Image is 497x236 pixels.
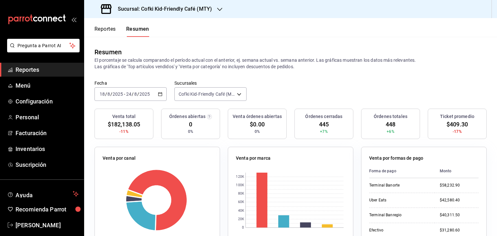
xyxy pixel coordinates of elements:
[233,113,282,120] h3: Venta órdenes abiertas
[94,26,149,37] div: navigation tabs
[71,17,76,22] button: open_drawer_menu
[108,120,140,129] span: $182,138.05
[132,91,134,97] span: /
[453,129,462,134] span: -17%
[179,91,235,97] span: Cofki Kid-Friendly Café (MTY)
[16,221,79,230] span: [PERSON_NAME]
[320,129,327,134] span: +7%
[124,91,125,97] span: -
[16,145,79,153] span: Inventarios
[126,26,149,37] button: Resumen
[105,91,107,97] span: /
[16,129,79,137] span: Facturación
[236,184,244,187] text: 100K
[188,129,193,134] span: 0%
[103,155,136,162] p: Venta por canal
[305,113,342,120] h3: Órdenes cerradas
[435,164,479,178] th: Monto
[319,120,329,129] span: 445
[139,91,150,97] input: ----
[369,155,423,162] p: Venta por formas de pago
[137,91,139,97] span: /
[94,81,167,85] label: Fecha
[440,183,479,188] div: $58,232.90
[236,175,244,179] text: 120K
[440,113,474,120] h3: Ticket promedio
[369,212,429,218] div: Terminal Banregio
[238,200,244,204] text: 60K
[374,113,407,120] h3: Órdenes totales
[119,129,128,134] span: -11%
[7,39,80,52] button: Pregunta a Parrot AI
[440,198,479,203] div: $42,580.40
[17,42,70,49] span: Pregunta a Parrot AI
[107,91,110,97] input: --
[112,113,136,120] h3: Venta total
[16,113,79,122] span: Personal
[16,97,79,106] span: Configuración
[16,65,79,74] span: Reportes
[174,81,247,85] label: Sucursales
[16,81,79,90] span: Menú
[113,5,212,13] h3: Sucursal: Cofki Kid-Friendly Café (MTY)
[134,91,137,97] input: --
[94,57,487,70] p: El porcentaje se calcula comparando el período actual con el anterior, ej. semana actual vs. sema...
[238,192,244,196] text: 80K
[238,209,244,213] text: 40K
[369,228,429,233] div: Efectivo
[126,91,132,97] input: --
[369,183,429,188] div: Terminal Banorte
[250,120,265,129] span: $0.00
[5,47,80,54] a: Pregunta a Parrot AI
[440,228,479,233] div: $31,280.60
[387,129,394,134] span: +6%
[99,91,105,97] input: --
[440,212,479,218] div: $40,311.50
[255,129,260,134] span: 0%
[238,218,244,221] text: 20K
[369,164,435,178] th: Forma de pago
[369,198,429,203] div: Uber Eats
[16,205,79,214] span: Recomienda Parrot
[94,26,116,37] button: Reportes
[112,91,123,97] input: ----
[169,113,205,120] h3: Órdenes abiertas
[386,120,395,129] span: 448
[16,190,70,198] span: Ayuda
[447,120,468,129] span: $409.30
[110,91,112,97] span: /
[16,160,79,169] span: Suscripción
[94,47,122,57] div: Resumen
[236,155,271,162] p: Venta por marca
[242,226,244,230] text: 0
[189,120,192,129] span: 0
